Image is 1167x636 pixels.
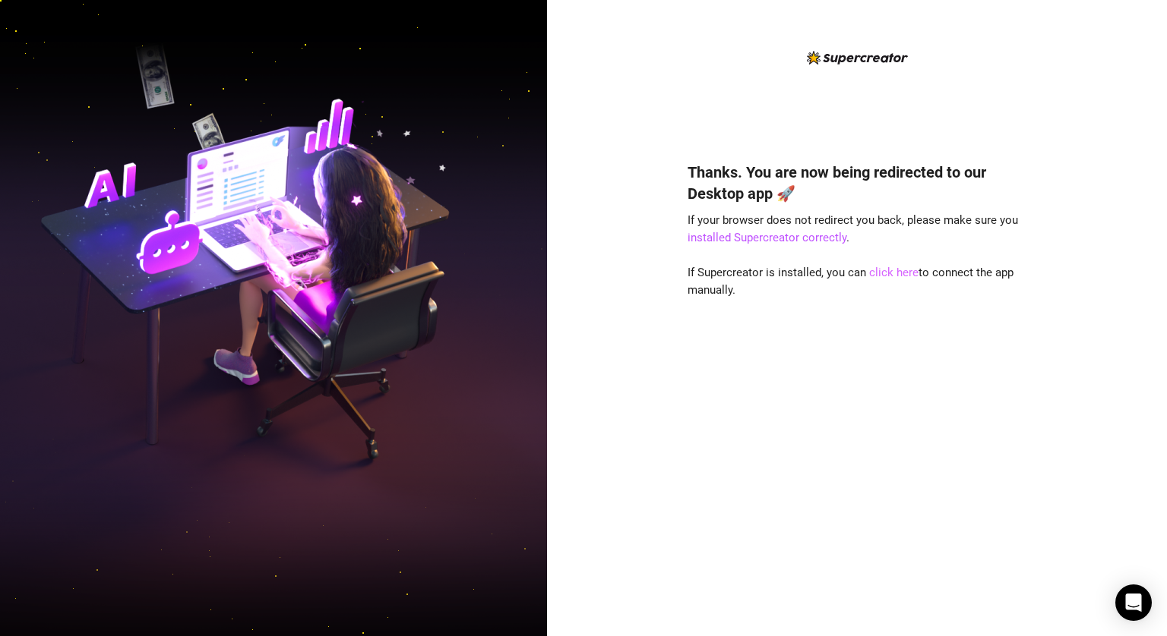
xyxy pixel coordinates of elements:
[688,266,1014,298] span: If Supercreator is installed, you can to connect the app manually.
[688,162,1026,204] h4: Thanks. You are now being redirected to our Desktop app 🚀
[688,231,846,244] a: installed Supercreator correctly
[869,266,919,279] a: click here
[1115,584,1152,621] div: Open Intercom Messenger
[807,51,908,65] img: logo-BBDzfeDw.svg
[688,213,1018,245] span: If your browser does not redirect you back, please make sure you .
